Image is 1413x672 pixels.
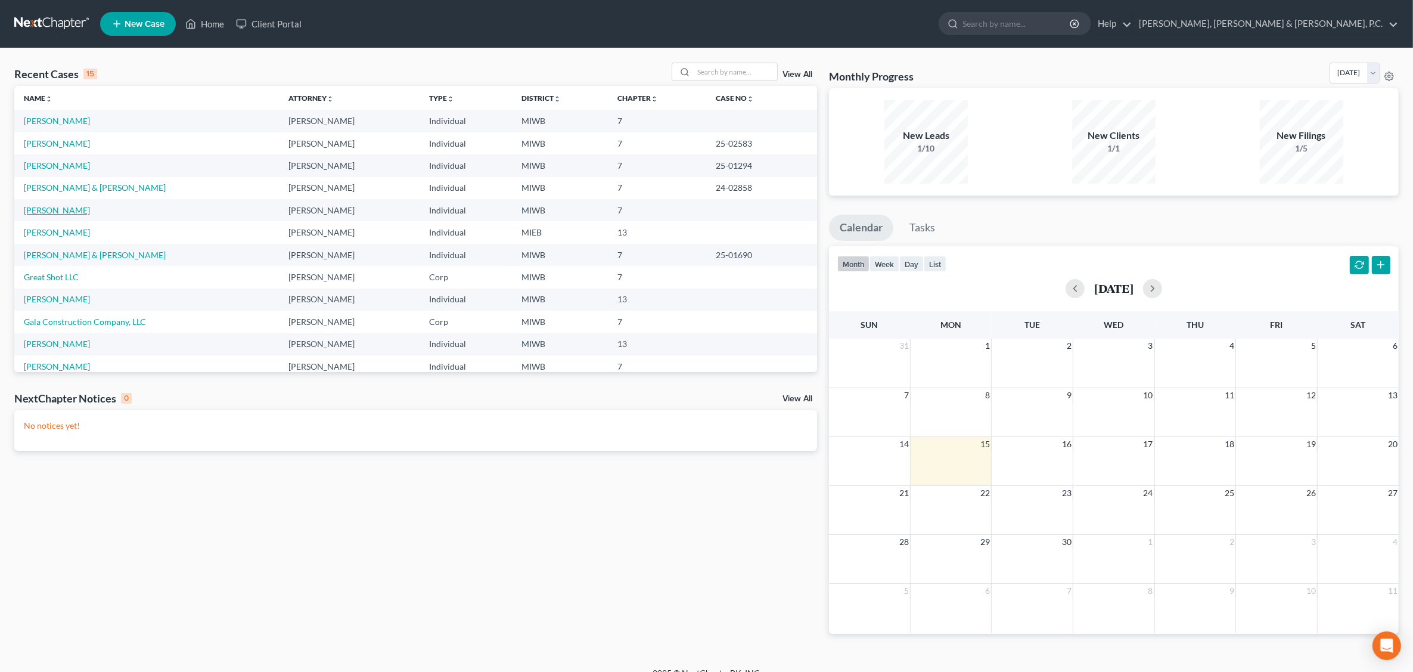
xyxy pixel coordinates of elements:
i: unfold_more [554,95,561,103]
p: No notices yet! [24,420,808,432]
span: 25 [1223,486,1235,500]
td: 13 [608,333,706,355]
span: 1 [984,339,991,353]
td: Individual [420,333,512,355]
span: 12 [1305,388,1317,402]
span: 23 [1061,486,1073,500]
td: MIWB [512,311,608,333]
div: New Leads [884,129,968,143]
a: Typeunfold_more [429,94,454,103]
span: 11 [1223,388,1235,402]
a: [PERSON_NAME], [PERSON_NAME] & [PERSON_NAME], P.C. [1133,13,1398,35]
span: 26 [1305,486,1317,500]
span: 8 [1147,584,1154,598]
td: MIWB [512,132,608,154]
span: 5 [1310,339,1317,353]
td: [PERSON_NAME] [280,289,420,311]
td: Individual [420,177,512,199]
div: New Clients [1072,129,1156,143]
span: 9 [1066,388,1073,402]
td: [PERSON_NAME] [280,333,420,355]
div: New Filings [1260,129,1343,143]
td: [PERSON_NAME] [280,110,420,132]
td: 25-01690 [706,244,817,266]
span: 1 [1147,535,1154,549]
button: week [869,256,899,272]
td: Individual [420,154,512,176]
td: [PERSON_NAME] [280,154,420,176]
span: 30 [1061,535,1073,549]
span: 8 [984,388,991,402]
td: 13 [608,221,706,243]
td: Individual [420,289,512,311]
span: Fri [1271,320,1283,330]
span: 3 [1310,535,1317,549]
td: Individual [420,221,512,243]
span: 20 [1387,437,1399,451]
td: [PERSON_NAME] [280,355,420,377]
a: [PERSON_NAME] [24,138,90,148]
button: day [899,256,924,272]
td: 7 [608,355,706,377]
td: 7 [608,132,706,154]
span: 11 [1387,584,1399,598]
a: Gala Construction Company, LLC [24,317,146,327]
td: MIWB [512,244,608,266]
a: Great Shot LLC [24,272,79,282]
span: 28 [898,535,910,549]
td: [PERSON_NAME] [280,132,420,154]
td: MIWB [512,110,608,132]
td: 7 [608,311,706,333]
a: Attorneyunfold_more [289,94,334,103]
h2: [DATE] [1094,282,1133,295]
td: [PERSON_NAME] [280,221,420,243]
span: 27 [1387,486,1399,500]
span: 31 [898,339,910,353]
span: 6 [1392,339,1399,353]
span: 10 [1142,388,1154,402]
td: Individual [420,244,512,266]
a: Calendar [829,215,893,241]
td: MIWB [512,289,608,311]
input: Search by name... [694,63,777,80]
span: Sun [861,320,878,330]
a: Case Nounfold_more [716,94,754,103]
td: MIWB [512,154,608,176]
a: [PERSON_NAME] [24,160,90,171]
td: 13 [608,289,706,311]
td: [PERSON_NAME] [280,177,420,199]
a: [PERSON_NAME] [24,116,90,126]
button: month [837,256,869,272]
div: 0 [121,393,132,404]
a: [PERSON_NAME] [24,227,90,237]
span: 9 [1228,584,1235,598]
td: MIWB [512,333,608,355]
div: Recent Cases [14,67,97,81]
td: [PERSON_NAME] [280,266,420,288]
span: Thu [1187,320,1204,330]
td: Individual [420,199,512,221]
span: 15 [979,437,991,451]
a: View All [782,395,812,403]
span: 7 [1066,584,1073,598]
a: [PERSON_NAME] [24,361,90,371]
i: unfold_more [447,95,454,103]
span: 17 [1142,437,1154,451]
td: Individual [420,110,512,132]
a: Nameunfold_more [24,94,52,103]
td: [PERSON_NAME] [280,244,420,266]
td: MIWB [512,355,608,377]
a: [PERSON_NAME] & [PERSON_NAME] [24,182,166,193]
i: unfold_more [651,95,658,103]
span: 24 [1142,486,1154,500]
a: Chapterunfold_more [617,94,658,103]
i: unfold_more [747,95,754,103]
td: MIWB [512,177,608,199]
td: [PERSON_NAME] [280,311,420,333]
td: 7 [608,154,706,176]
td: MIWB [512,199,608,221]
span: 13 [1387,388,1399,402]
a: View All [782,70,812,79]
span: Mon [940,320,961,330]
a: [PERSON_NAME] [24,339,90,349]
